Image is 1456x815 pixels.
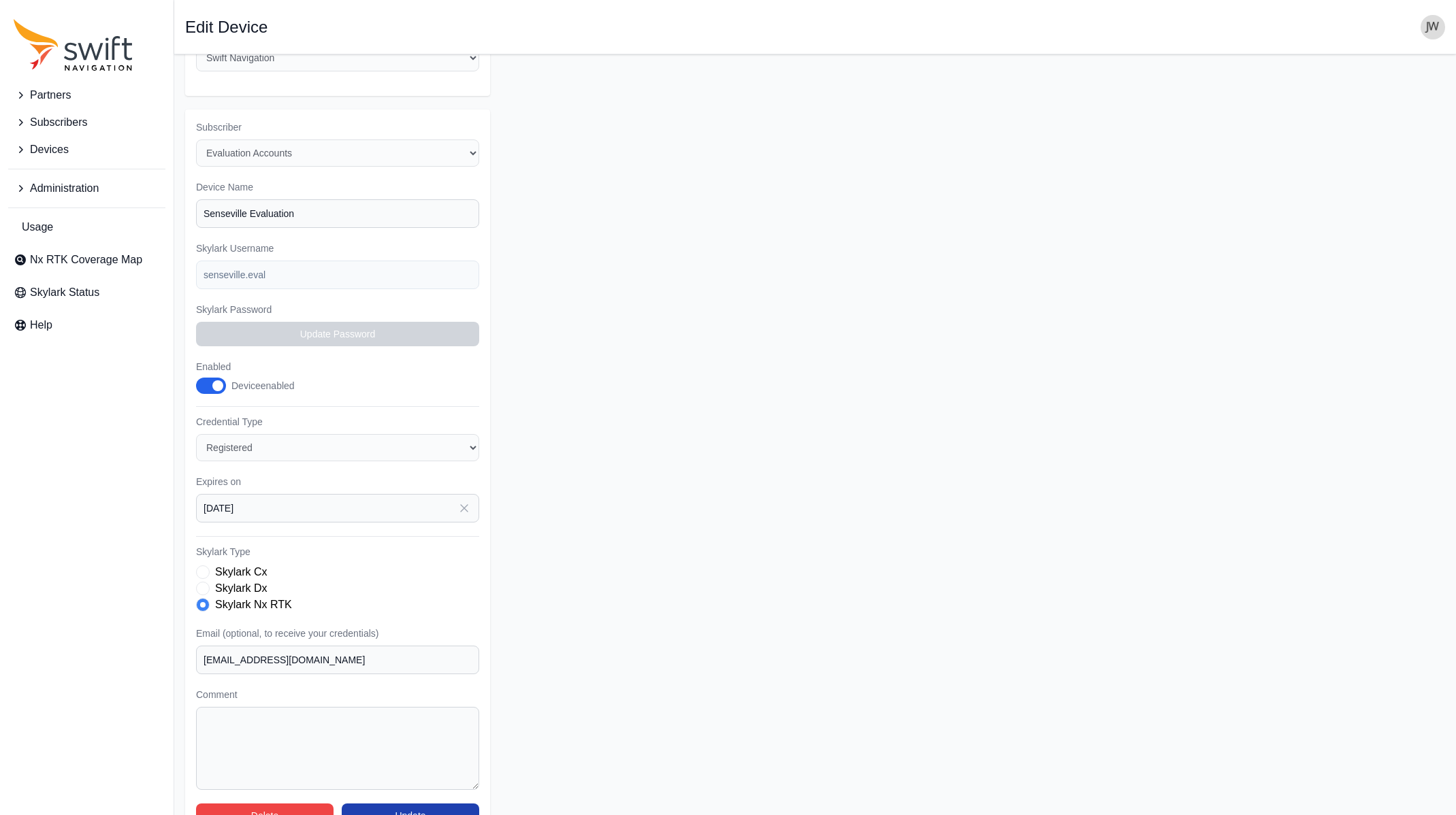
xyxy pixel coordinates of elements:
select: Partner Name [196,44,479,71]
a: Skylark Status [8,279,165,306]
label: Skylark Cx [215,564,267,580]
img: user photo [1421,15,1445,39]
span: Nx RTK Coverage Map [30,252,142,268]
label: Subscriber [196,120,479,134]
a: Nx RTK Coverage Map [8,246,165,273]
div: Skylark Type [196,564,479,613]
span: Devices [30,142,69,158]
input: Device #01 [196,199,479,228]
button: Devices [8,136,165,163]
span: Usage [22,219,53,235]
a: Usage [8,214,165,241]
span: Help [30,317,52,333]
input: YYYY-MM-DD [196,494,479,522]
label: Skylark Nx RTK [215,597,292,613]
button: Partners [8,82,165,109]
a: Help [8,312,165,339]
label: Enabled [196,360,309,373]
label: Skylark Password [196,303,479,316]
input: example-user [196,261,479,289]
label: Device Name [196,180,479,194]
label: Skylark Username [196,242,479,255]
select: Subscriber [196,139,479,167]
button: Subscribers [8,109,165,136]
span: Administration [30,180,99,197]
label: Credential Type [196,415,479,429]
label: Expires on [196,475,479,488]
label: Skylark Type [196,545,479,559]
label: Skylark Dx [215,580,267,597]
button: Update Password [196,322,479,346]
button: Administration [8,175,165,202]
div: Device enabled [231,379,295,393]
label: Comment [196,688,479,701]
h1: Edit Device [185,19,268,35]
span: Partners [30,87,71,103]
span: Subscribers [30,114,87,131]
label: Email (optional, to receive your credentials) [196,627,479,640]
span: Skylark Status [30,284,99,301]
